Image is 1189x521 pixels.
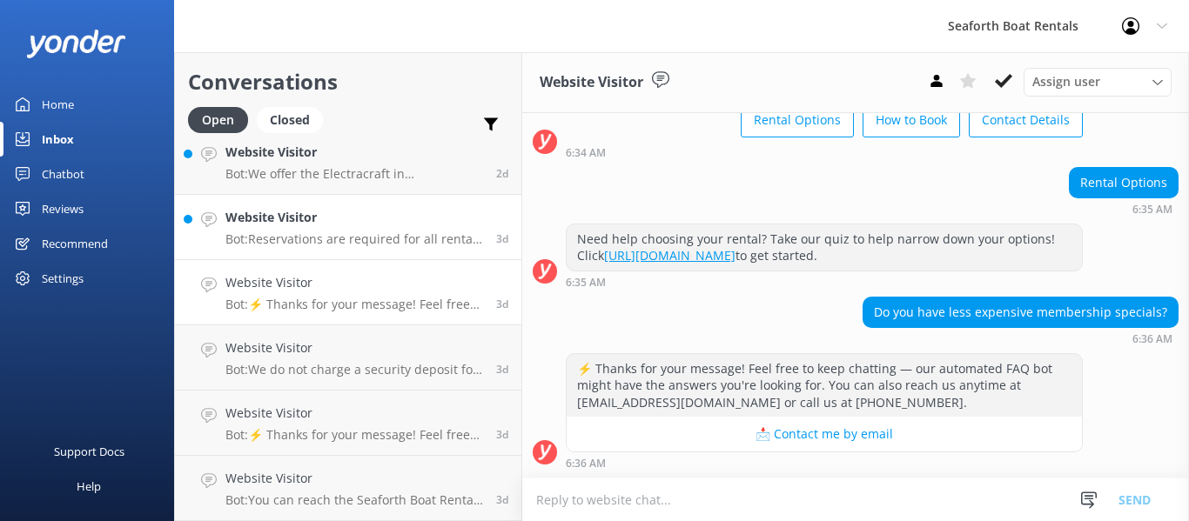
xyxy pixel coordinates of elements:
[54,434,124,469] div: Support Docs
[567,224,1082,271] div: Need help choosing your rental? Take our quiz to help narrow down your options! Click to get star...
[496,362,508,377] span: Sep 01 2025 09:55pm (UTC -07:00) America/Tijuana
[42,261,84,296] div: Settings
[225,166,483,182] p: Bot: We offer the Electracraft in [GEOGRAPHIC_DATA], but our [PERSON_NAME] boats are located only...
[175,325,521,391] a: Website VisitorBot:We do not charge a security deposit for rentals. Reservations are paid in full...
[540,71,643,94] h3: Website Visitor
[42,122,74,157] div: Inbox
[42,191,84,226] div: Reviews
[566,457,1083,469] div: Sep 02 2025 06:36am (UTC -07:00) America/Tijuana
[566,146,1083,158] div: Sep 02 2025 06:34am (UTC -07:00) America/Tijuana
[225,427,483,443] p: Bot: ⚡ Thanks for your message! Feel free to keep chatting — our automated FAQ bot might have the...
[225,492,483,508] p: Bot: You can reach the Seaforth Boat Rental team by emailing [EMAIL_ADDRESS][DOMAIN_NAME].
[42,157,84,191] div: Chatbot
[175,195,521,260] a: Website VisitorBot:Reservations are required for all rentals and can be made through our online b...
[188,65,508,98] h2: Conversations
[225,231,483,247] p: Bot: Reservations are required for all rentals and can be made through our online booking system ...
[257,107,323,133] div: Closed
[175,391,521,456] a: Website VisitorBot:⚡ Thanks for your message! Feel free to keep chatting — our automated FAQ bot ...
[225,143,483,162] h4: Website Visitor
[566,148,606,158] strong: 6:34 AM
[225,297,483,312] p: Bot: ⚡ Thanks for your message! Feel free to keep chatting — our automated FAQ bot might have the...
[225,362,483,377] p: Bot: We do not charge a security deposit for rentals. Reservations are paid in full upon booking,...
[496,231,508,246] span: Sep 02 2025 09:10am (UTC -07:00) America/Tijuana
[567,354,1082,417] div: ⚡ Thanks for your message! Feel free to keep chatting — our automated FAQ bot might have the answ...
[42,226,108,261] div: Recommend
[257,110,332,129] a: Closed
[175,130,521,195] a: Website VisitorBot:We offer the Electracraft in [GEOGRAPHIC_DATA], but our [PERSON_NAME] boats ar...
[225,273,483,292] h4: Website Visitor
[188,107,248,133] div: Open
[175,456,521,521] a: Website VisitorBot:You can reach the Seaforth Boat Rental team by emailing [EMAIL_ADDRESS][DOMAIN...
[1132,204,1172,215] strong: 6:35 AM
[566,277,606,288] strong: 6:35 AM
[496,166,508,181] span: Sep 02 2025 11:57am (UTC -07:00) America/Tijuana
[1069,203,1179,215] div: Sep 02 2025 06:35am (UTC -07:00) America/Tijuana
[863,332,1179,344] div: Sep 02 2025 06:36am (UTC -07:00) America/Tijuana
[188,110,257,129] a: Open
[225,469,483,488] h4: Website Visitor
[496,427,508,442] span: Sep 01 2025 06:31pm (UTC -07:00) America/Tijuana
[1070,168,1178,197] div: Rental Options
[567,417,1082,451] button: 📩 Contact me by email
[566,458,606,469] strong: 6:36 AM
[225,208,483,227] h4: Website Visitor
[26,30,126,58] img: yonder-white-logo.png
[77,469,101,504] div: Help
[496,492,508,507] span: Sep 01 2025 03:11pm (UTC -07:00) America/Tijuana
[863,103,960,137] button: How to Book
[604,247,736,264] a: [URL][DOMAIN_NAME]
[496,297,508,311] span: Sep 02 2025 06:36am (UTC -07:00) America/Tijuana
[741,103,854,137] button: Rental Options
[566,276,1083,288] div: Sep 02 2025 06:35am (UTC -07:00) America/Tijuana
[225,404,483,423] h4: Website Visitor
[863,297,1178,327] div: Do you have less expensive membership specials?
[175,260,521,325] a: Website VisitorBot:⚡ Thanks for your message! Feel free to keep chatting — our automated FAQ bot ...
[225,338,483,357] h4: Website Visitor
[1032,72,1100,91] span: Assign user
[1024,68,1172,96] div: Assign User
[969,103,1083,137] button: Contact Details
[42,87,74,122] div: Home
[1132,334,1172,344] strong: 6:36 AM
